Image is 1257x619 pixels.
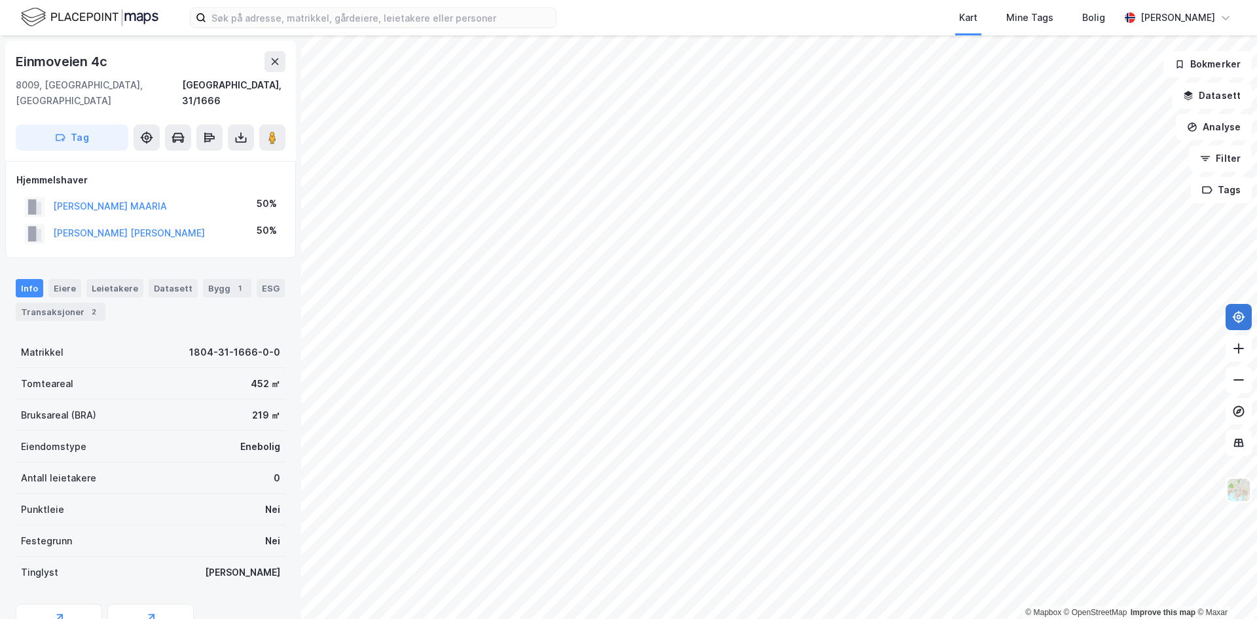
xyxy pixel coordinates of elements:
button: Analyse [1176,114,1252,140]
button: Bokmerker [1163,51,1252,77]
a: Improve this map [1131,608,1195,617]
div: Datasett [149,279,198,297]
div: 452 ㎡ [251,376,280,392]
img: logo.f888ab2527a4732fd821a326f86c7f29.svg [21,6,158,29]
div: Info [16,279,43,297]
iframe: Chat Widget [1192,556,1257,619]
div: 50% [257,196,277,212]
button: Tag [16,124,128,151]
a: OpenStreetMap [1064,608,1127,617]
div: Punktleie [21,502,64,517]
div: [GEOGRAPHIC_DATA], 31/1666 [182,77,285,109]
div: Einmoveien 4c [16,51,109,72]
div: 1 [233,282,246,295]
div: 0 [274,470,280,486]
div: Bygg [203,279,251,297]
div: Nei [265,533,280,549]
div: Enebolig [240,439,280,455]
div: Kontrollprogram for chat [1192,556,1257,619]
div: 2 [87,305,100,318]
div: Leietakere [86,279,143,297]
div: ESG [257,279,285,297]
div: Antall leietakere [21,470,96,486]
div: 50% [257,223,277,238]
div: Kart [959,10,977,26]
div: [PERSON_NAME] [205,565,280,580]
div: Nei [265,502,280,517]
div: [PERSON_NAME] [1140,10,1215,26]
div: Hjemmelshaver [16,172,285,188]
div: Mine Tags [1006,10,1053,26]
div: Matrikkel [21,345,64,360]
div: Tinglyst [21,565,58,580]
div: Festegrunn [21,533,72,549]
div: Bruksareal (BRA) [21,407,96,423]
div: Bolig [1082,10,1105,26]
input: Søk på adresse, matrikkel, gårdeiere, leietakere eller personer [206,8,556,28]
div: Tomteareal [21,376,73,392]
a: Mapbox [1025,608,1061,617]
div: 219 ㎡ [252,407,280,423]
img: Z [1226,478,1251,502]
div: Eiendomstype [21,439,86,455]
div: Transaksjoner [16,303,105,321]
div: 8009, [GEOGRAPHIC_DATA], [GEOGRAPHIC_DATA] [16,77,182,109]
button: Filter [1189,145,1252,172]
div: 1804-31-1666-0-0 [189,345,280,360]
div: Eiere [48,279,81,297]
button: Tags [1191,177,1252,203]
button: Datasett [1172,83,1252,109]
